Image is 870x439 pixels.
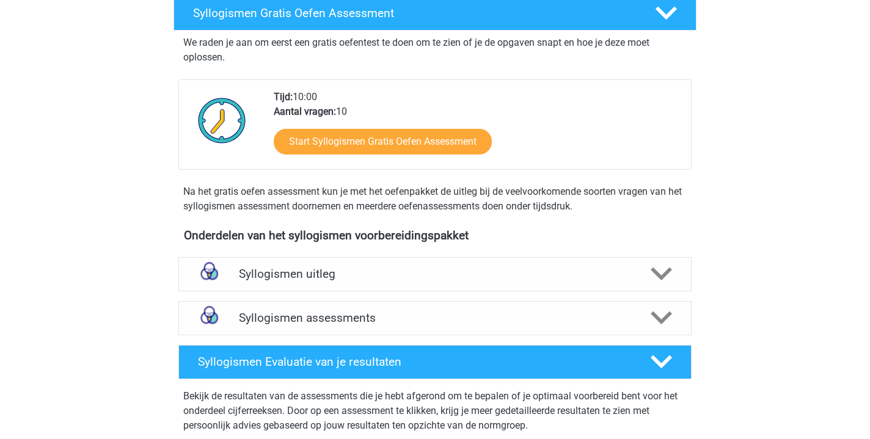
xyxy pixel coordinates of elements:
[274,91,293,103] b: Tijd:
[198,355,631,369] h4: Syllogismen Evaluatie van je resultaten
[178,184,692,214] div: Na het gratis oefen assessment kun je met het oefenpakket de uitleg bij de veelvoorkomende soorte...
[174,257,696,291] a: uitleg Syllogismen uitleg
[194,302,225,333] img: syllogismen assessments
[239,311,631,325] h4: Syllogismen assessments
[274,129,492,154] a: Start Syllogismen Gratis Oefen Assessment
[239,267,631,281] h4: Syllogismen uitleg
[184,228,686,242] h4: Onderdelen van het syllogismen voorbereidingspakket
[183,35,687,65] p: We raden je aan om eerst een gratis oefentest te doen om te zien of je de opgaven snapt en hoe je...
[174,301,696,335] a: assessments Syllogismen assessments
[183,389,687,433] p: Bekijk de resultaten van de assessments die je hebt afgerond om te bepalen of je optimaal voorber...
[174,345,696,379] a: Syllogismen Evaluatie van je resultaten
[191,90,253,151] img: Klok
[193,6,635,20] h4: Syllogismen Gratis Oefen Assessment
[194,258,225,289] img: syllogismen uitleg
[265,90,690,169] div: 10:00 10
[274,106,336,117] b: Aantal vragen:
